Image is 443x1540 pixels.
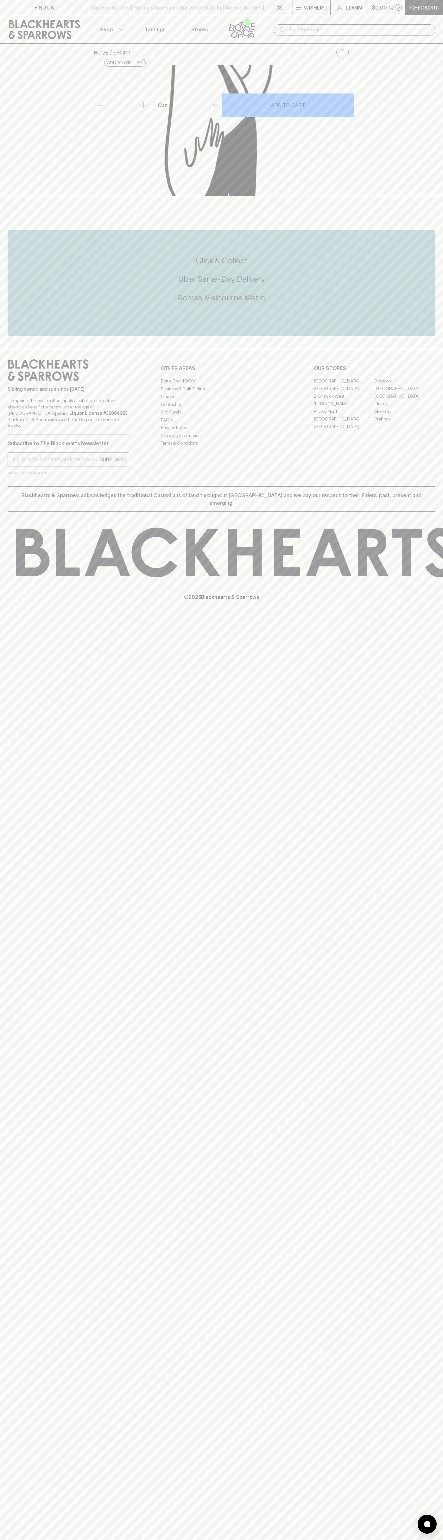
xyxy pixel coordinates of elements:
[334,46,351,62] button: Add to wishlist
[89,65,354,196] img: Sailors Grave Sea Bird Coastal Hazy Pale 355ml (can)
[8,470,129,476] p: We will never spam you
[100,26,113,33] p: Shop
[375,392,435,400] a: [GEOGRAPHIC_DATA]
[375,377,435,385] a: Braddon
[375,385,435,392] a: [GEOGRAPHIC_DATA]
[94,50,109,55] a: HOME
[8,386,129,392] p: Sibling owned and run since [DATE]
[375,400,435,407] a: Fitzroy
[161,408,282,416] a: Gift Cards
[191,26,208,33] p: Stores
[410,4,439,11] p: Checkout
[289,25,430,35] input: Try "Pinot noir"
[35,4,54,11] p: FIND US
[271,101,305,109] p: ADD TO CART
[314,423,375,430] a: [GEOGRAPHIC_DATA]
[155,99,221,112] div: Can
[304,4,328,11] p: Wishlist
[69,411,128,416] strong: Liquor License #32064953
[161,364,282,372] p: OTHER AREAS
[177,15,222,43] a: Stores
[314,392,375,400] a: Brunswick West
[375,407,435,415] a: Geelong
[161,401,282,408] a: Contact Us
[222,93,354,117] button: ADD TO CART
[314,407,375,415] a: Fitzroy North
[8,397,129,429] p: It is against the law to sell or supply alcohol to, or to obtain alcohol on behalf of a person un...
[97,452,129,466] button: SUBSCRIBE
[314,400,375,407] a: [PERSON_NAME]
[8,255,435,266] h5: Click & Collect
[8,274,435,284] h5: Uber Same-Day Delivery
[424,1521,430,1527] img: bubble-icon
[161,432,282,439] a: Shipping Information
[372,4,387,11] p: $0.00
[12,491,431,507] p: Blackhearts & Sparrows acknowledges the traditional Custodians of land throughout [GEOGRAPHIC_DAT...
[100,456,126,463] p: SUBSCRIBE
[13,454,97,465] input: e.g. jane@blackheartsandsparrows.com.au
[346,4,362,11] p: Login
[89,15,133,43] button: Shop
[161,393,282,401] a: Careers
[161,440,282,447] a: Terms & Conditions
[8,230,435,336] div: Call to action block
[8,292,435,303] h5: Across Melbourne Metro
[314,385,375,392] a: [GEOGRAPHIC_DATA]
[314,364,435,372] p: OUR STORES
[161,416,282,424] a: FAQ's
[314,415,375,423] a: [GEOGRAPHIC_DATA]
[113,50,127,55] a: SHOP
[161,385,282,393] a: Business & Bulk Gifting
[145,26,165,33] p: Tastings
[161,424,282,432] a: Privacy Policy
[375,415,435,423] a: Prahran
[397,6,400,9] p: 0
[104,59,146,67] button: Add to wishlist
[158,101,168,109] p: Can
[8,440,129,447] p: Subscribe to The Blackhearts Newsletter
[314,377,375,385] a: [GEOGRAPHIC_DATA]
[161,377,282,385] a: Bottle Drop FAQ's
[133,15,177,43] a: Tastings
